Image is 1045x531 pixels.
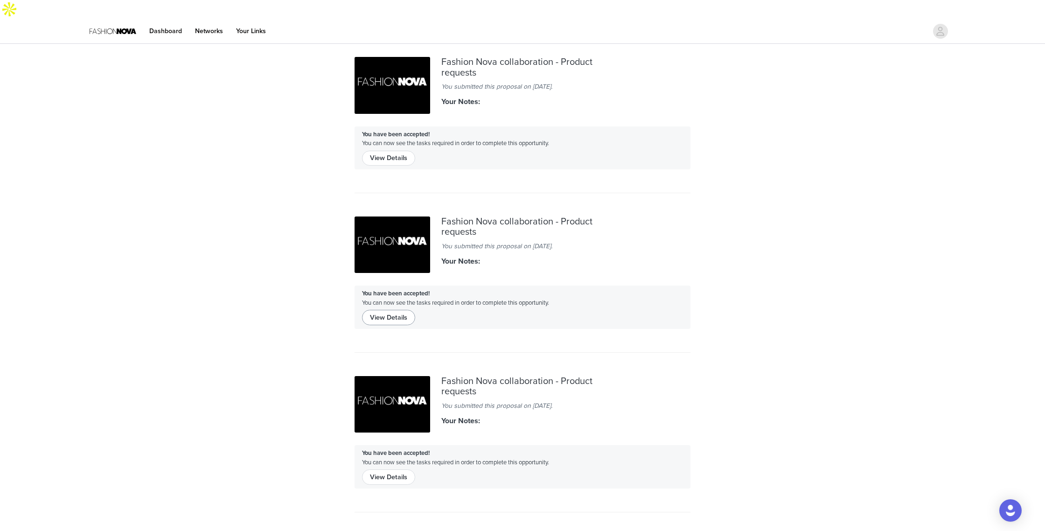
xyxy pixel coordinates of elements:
[936,24,945,39] div: avatar
[355,217,430,273] img: 44cc05be-882a-49bd-a7fd-05fd344e62ba.jpg
[362,310,415,325] button: View Details
[362,131,430,138] strong: You have been accepted!
[441,57,604,78] div: Fashion Nova collaboration - Product requests
[230,21,272,42] a: Your Links
[189,21,229,42] a: Networks
[441,416,480,426] strong: Your Notes:
[362,449,430,457] strong: You have been accepted!
[355,376,430,433] img: 44cc05be-882a-49bd-a7fd-05fd344e62ba.jpg
[362,290,430,297] strong: You have been accepted!
[362,469,415,484] button: View Details
[355,57,430,114] img: 44cc05be-882a-49bd-a7fd-05fd344e62ba.jpg
[441,376,604,397] div: Fashion Nova collaboration - Product requests
[362,470,415,477] a: View Details
[362,151,415,166] button: View Details
[355,286,690,328] div: You can now see the tasks required in order to complete this opportunity.
[441,401,604,411] div: You submitted this proposal on [DATE].
[441,217,604,238] div: Fashion Nova collaboration - Product requests
[355,445,690,488] div: You can now see the tasks required in order to complete this opportunity.
[441,241,604,251] div: You submitted this proposal on [DATE].
[999,499,1022,522] div: Open Intercom Messenger
[90,21,136,42] img: Fashion Nova Logo
[362,310,415,318] a: View Details
[144,21,188,42] a: Dashboard
[355,126,690,169] div: You can now see the tasks required in order to complete this opportunity.
[441,97,480,106] strong: Your Notes:
[441,257,480,266] strong: Your Notes:
[362,151,415,159] a: View Details
[441,82,604,91] div: You submitted this proposal on [DATE].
